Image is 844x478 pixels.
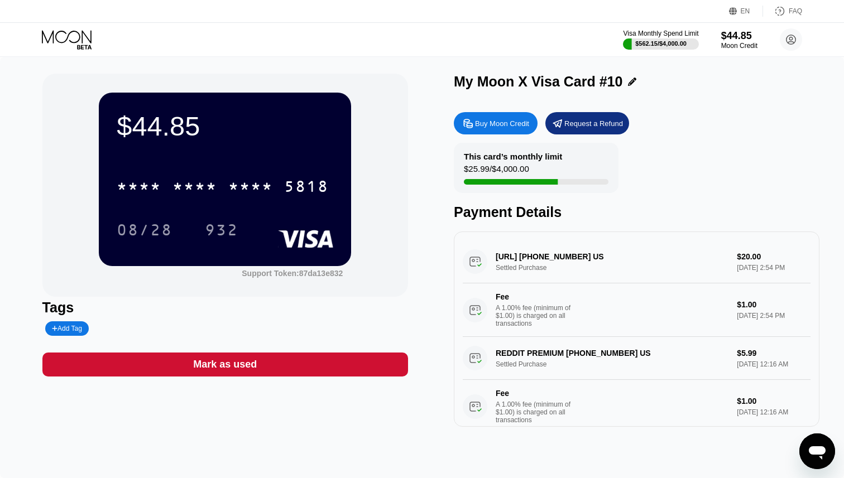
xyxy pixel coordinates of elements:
div: A 1.00% fee (minimum of $1.00) is charged on all transactions [496,304,579,327]
div: $1.00 [737,397,811,405]
div: Tags [42,300,408,316]
div: Request a Refund [545,112,629,134]
iframe: Button to launch messaging window [799,433,835,469]
div: Visa Monthly Spend Limit$562.15/$4,000.00 [623,30,698,50]
div: $44.85Moon Credit [721,30,757,50]
div: FAQ [763,6,802,17]
div: A 1.00% fee (minimum of $1.00) is charged on all transactions [496,400,579,424]
div: Support Token: 87da13e832 [242,269,343,278]
div: 932 [205,223,238,240]
div: [DATE] 2:54 PM [737,312,811,320]
div: $44.85 [117,110,333,142]
div: Fee [496,389,574,398]
div: Add Tag [52,325,82,332]
div: This card’s monthly limit [464,152,562,161]
div: 08/28 [108,216,181,244]
div: EN [741,7,750,15]
div: 932 [196,216,247,244]
div: FeeA 1.00% fee (minimum of $1.00) is charged on all transactions$1.00[DATE] 2:54 PM [463,283,811,337]
div: FAQ [789,7,802,15]
div: EN [729,6,763,17]
div: $44.85 [721,30,757,42]
div: FeeA 1.00% fee (minimum of $1.00) is charged on all transactions$1.00[DATE] 12:16 AM [463,380,811,433]
div: Add Tag [45,321,89,336]
div: 5818 [284,179,329,197]
div: Buy Moon Credit [454,112,538,134]
div: Payment Details [454,204,819,220]
div: $25.99 / $4,000.00 [464,164,529,179]
div: Buy Moon Credit [475,119,529,128]
div: Support Token:87da13e832 [242,269,343,278]
div: Mark as used [193,358,257,371]
div: Visa Monthly Spend Limit [623,30,698,37]
div: Moon Credit [721,42,757,50]
div: 08/28 [117,223,172,240]
div: Mark as used [42,353,408,376]
div: Request a Refund [564,119,623,128]
div: [DATE] 12:16 AM [737,408,811,416]
div: $562.15 / $4,000.00 [635,40,687,47]
div: Fee [496,292,574,301]
div: $1.00 [737,300,811,309]
div: My Moon X Visa Card #10 [454,74,622,90]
